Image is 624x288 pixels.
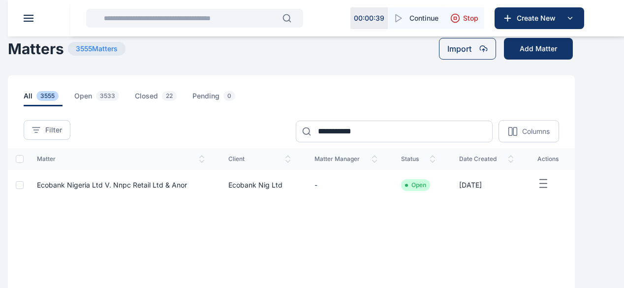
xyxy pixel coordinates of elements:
p: 00 : 00 : 39 [354,13,384,23]
td: Ecobank Nig Ltd [217,170,302,200]
span: Create New [513,13,564,23]
td: - [303,170,389,200]
span: 3555 Matters [68,42,125,56]
span: open [74,91,123,106]
span: matter [37,155,205,163]
a: closed22 [135,91,192,106]
button: Stop [444,7,484,29]
li: Open [405,181,426,189]
span: all [24,91,62,106]
a: pending0 [192,91,251,106]
button: Columns [499,120,559,142]
span: 3555 [36,91,59,101]
span: date created [459,155,514,163]
span: closed [135,91,181,106]
span: matter manager [314,155,377,163]
span: 3533 [96,91,119,101]
a: open3533 [74,91,135,106]
h1: Matters [8,40,64,58]
button: Add Matter [504,38,573,60]
span: Stop [463,13,478,23]
td: [DATE] [447,170,526,200]
button: Import [439,38,496,60]
a: all3555 [24,91,74,106]
button: Continue [388,7,444,29]
span: 0 [223,91,235,101]
span: client [228,155,290,163]
a: Ecobank Nigeria Ltd V. Nnpc Retail Ltd & Anor [37,181,187,189]
span: status [401,155,436,163]
span: 22 [162,91,177,101]
button: Filter [24,120,70,140]
span: Continue [409,13,438,23]
span: pending [192,91,239,106]
button: Create New [495,7,584,29]
span: actions [537,155,563,163]
p: Columns [522,127,550,136]
span: Filter [45,125,62,135]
